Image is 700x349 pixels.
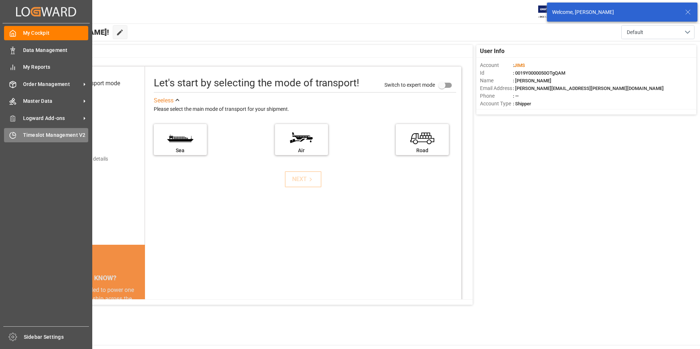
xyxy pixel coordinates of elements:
span: JIMS [514,63,525,68]
span: Hello [PERSON_NAME]! [30,25,109,39]
span: : Shipper [513,101,531,106]
div: See less [154,96,174,105]
button: NEXT [285,171,321,187]
span: My Reports [23,63,89,71]
span: Switch to expert mode [384,82,435,87]
span: Account [480,61,513,69]
span: : — [513,93,519,99]
span: Order Management [23,80,81,88]
span: Phone [480,92,513,100]
div: Please select the main mode of transport for your shipment. [154,105,456,114]
span: Timeslot Management V2 [23,131,89,139]
span: Sidebar Settings [24,333,89,341]
div: Add shipping details [62,155,108,163]
span: User Info [480,47,504,56]
span: : [PERSON_NAME][EMAIL_ADDRESS][PERSON_NAME][DOMAIN_NAME] [513,86,664,91]
span: Data Management [23,46,89,54]
a: Data Management [4,43,88,57]
span: Id [480,69,513,77]
div: Welcome, [PERSON_NAME] [552,8,678,16]
div: NEXT [292,175,314,184]
div: Let's start by selecting the mode of transport! [154,75,359,91]
a: My Cockpit [4,26,88,40]
div: Sea [157,147,203,154]
span: : [PERSON_NAME] [513,78,551,83]
span: My Cockpit [23,29,89,37]
span: Email Address [480,85,513,92]
span: Default [627,29,643,36]
span: : 0019Y0000050OTgQAM [513,70,565,76]
div: Road [399,147,445,154]
a: Timeslot Management V2 [4,128,88,142]
span: Account Type [480,100,513,108]
span: : [513,63,525,68]
span: Name [480,77,513,85]
img: Exertis%20JAM%20-%20Email%20Logo.jpg_1722504956.jpg [538,5,563,18]
div: Air [279,147,324,154]
button: next slide / item [135,286,145,347]
button: open menu [621,25,695,39]
span: Master Data [23,97,81,105]
span: Logward Add-ons [23,115,81,122]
